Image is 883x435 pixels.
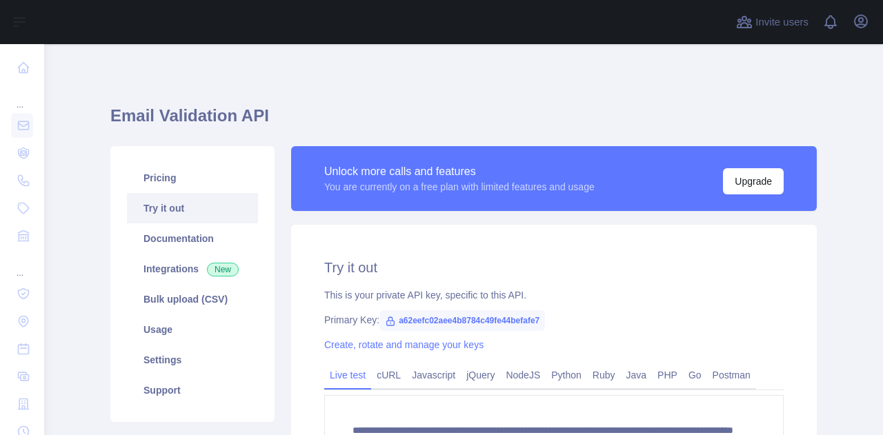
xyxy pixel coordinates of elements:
div: This is your private API key, specific to this API. [324,288,784,302]
a: Bulk upload (CSV) [127,284,258,314]
a: Support [127,375,258,405]
div: ... [11,251,33,279]
button: Invite users [733,11,811,33]
a: Settings [127,345,258,375]
a: Javascript [406,364,461,386]
a: Live test [324,364,371,386]
button: Upgrade [723,168,784,194]
a: Usage [127,314,258,345]
a: Documentation [127,223,258,254]
a: Java [621,364,653,386]
a: NodeJS [500,364,546,386]
div: You are currently on a free plan with limited features and usage [324,180,595,194]
a: Pricing [127,163,258,193]
a: Try it out [127,193,258,223]
h1: Email Validation API [110,105,817,138]
a: PHP [652,364,683,386]
div: Primary Key: [324,313,784,327]
a: Postman [707,364,756,386]
span: a62eefc02aee4b8784c49fe44befafe7 [379,310,545,331]
span: New [207,263,239,276]
div: Unlock more calls and features [324,163,595,180]
h2: Try it out [324,258,784,277]
a: Ruby [587,364,621,386]
a: Python [546,364,587,386]
a: Integrations New [127,254,258,284]
a: cURL [371,364,406,386]
div: ... [11,83,33,110]
a: Create, rotate and manage your keys [324,339,484,350]
a: jQuery [461,364,500,386]
span: Invite users [755,14,808,30]
a: Go [683,364,707,386]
